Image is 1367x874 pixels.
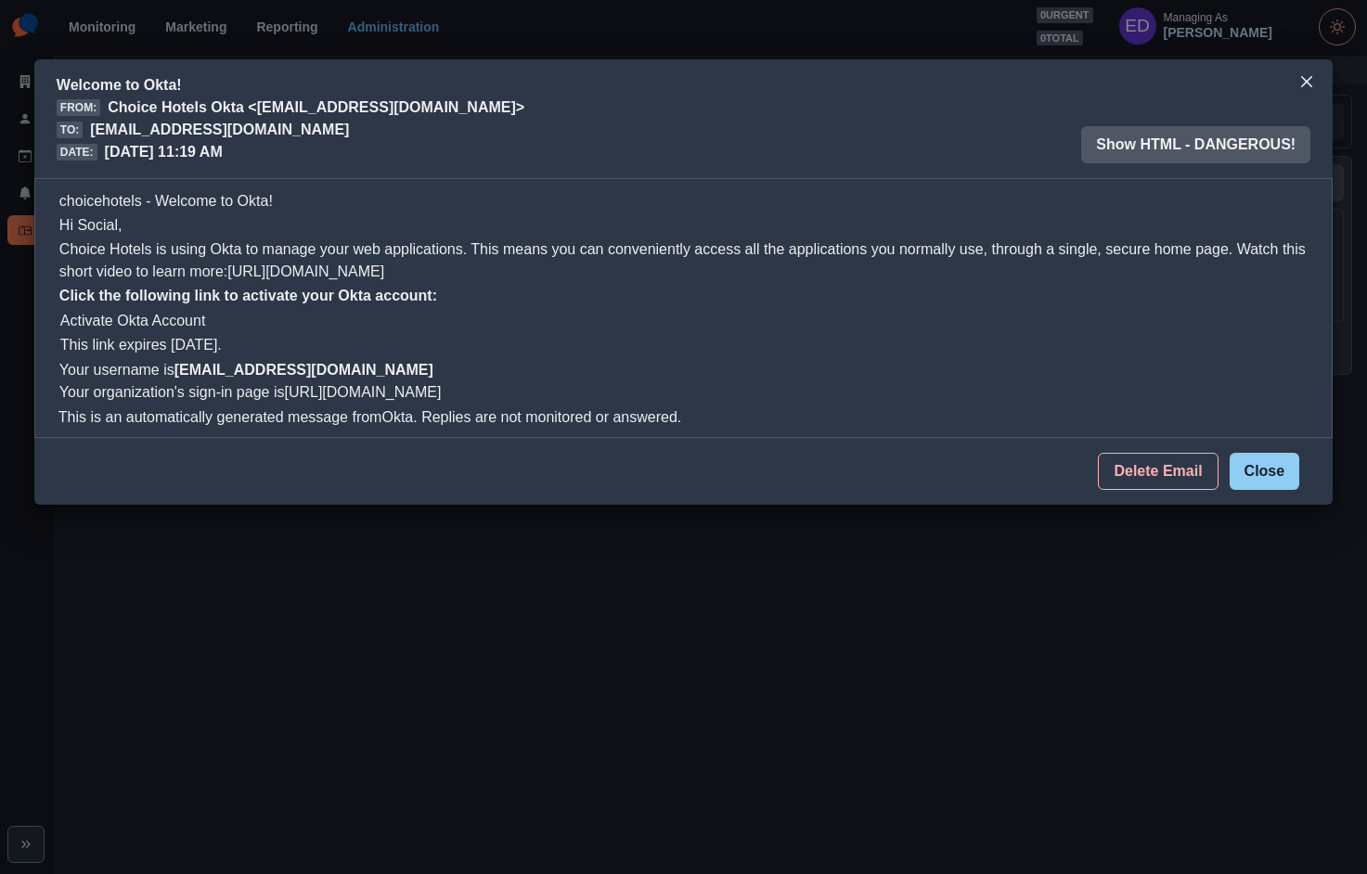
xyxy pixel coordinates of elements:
a: Activate Okta Account [60,313,206,328]
td: This is an automatically generated message from . Replies are not monitored or answered. [58,405,1309,430]
strong: Click the following link to activate your Okta account: [59,288,437,303]
td: This link expires [DATE]. [59,333,223,357]
strong: [EMAIL_ADDRESS][DOMAIN_NAME] [174,362,433,378]
a: [URL][DOMAIN_NAME] [227,263,384,279]
span: To: [57,122,83,138]
span: Date: [57,144,97,161]
button: Close [1292,67,1322,96]
button: Close [1230,453,1300,490]
a: [URL][DOMAIN_NAME] [284,384,441,400]
a: Okta [381,409,413,425]
td: Your username is Your organization's sign-in page is [58,358,1309,405]
button: Show HTML - DANGEROUS! [1081,126,1310,163]
span: From: [57,99,100,116]
td: Hi Social, [58,213,1309,238]
p: Choice Hotels Okta <[EMAIL_ADDRESS][DOMAIN_NAME]> [108,96,524,119]
td: choicehotels - Welcome to Okta! [58,189,1309,213]
p: [DATE] 11:19 AM [105,141,223,163]
p: [EMAIL_ADDRESS][DOMAIN_NAME] [90,119,349,141]
td: Choice Hotels is using Okta to manage your web applications. This means you can conveniently acce... [58,238,1309,284]
button: Delete Email [1098,453,1218,490]
p: Welcome to Okta! [57,74,524,96]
